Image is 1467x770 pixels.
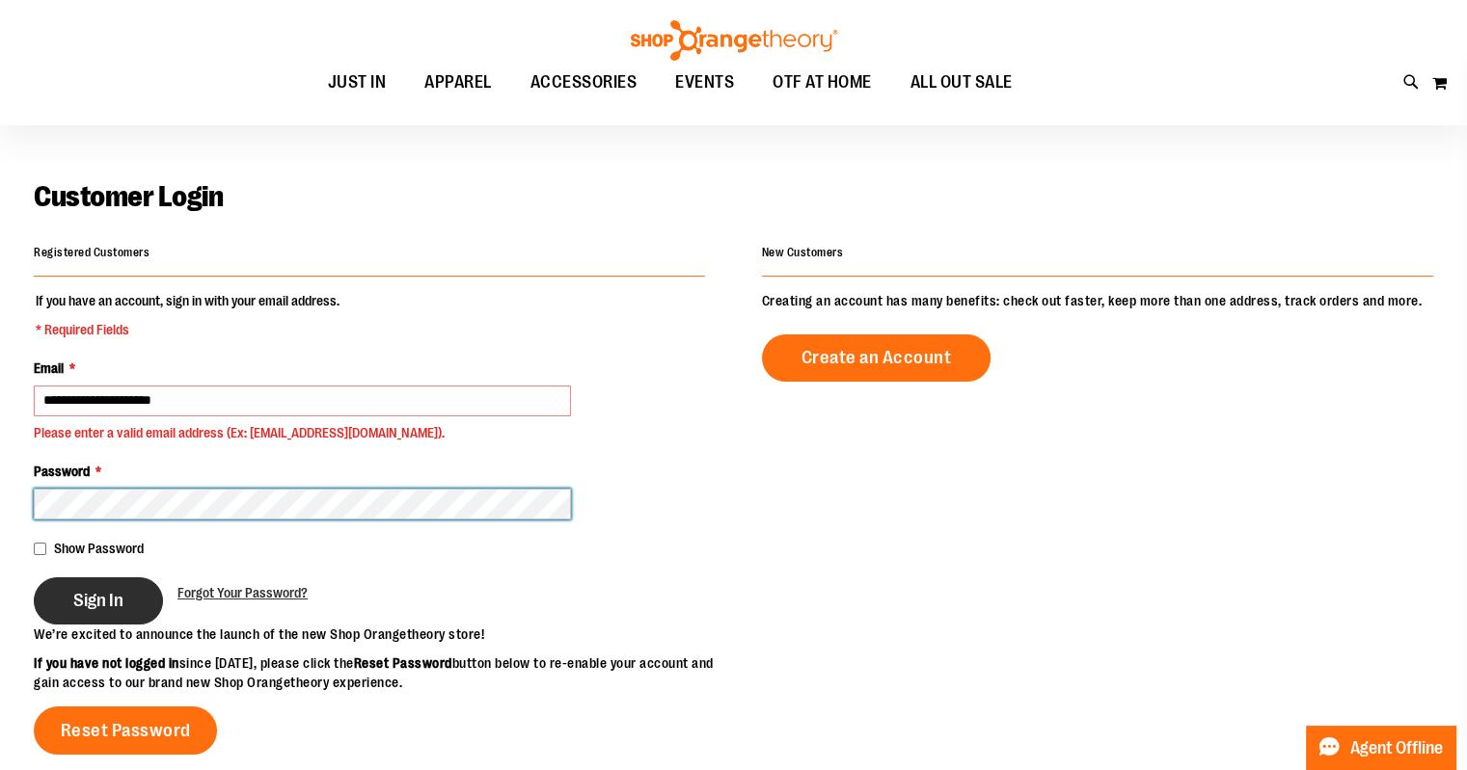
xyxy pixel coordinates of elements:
a: Reset Password [34,706,217,755]
div: Please enter a valid email address (Ex: [EMAIL_ADDRESS][DOMAIN_NAME]). [34,423,571,442]
strong: New Customers [762,246,844,259]
span: Sign In [73,590,123,611]
strong: If you have not logged in [34,655,179,671]
span: Create an Account [801,347,952,368]
span: OTF AT HOME [773,61,872,104]
span: JUST IN [328,61,387,104]
button: Sign In [34,577,163,624]
span: Forgot Your Password? [177,585,308,600]
span: ALL OUT SALE [910,61,1013,104]
span: EVENTS [675,61,734,104]
span: Email [34,360,64,376]
p: We’re excited to announce the launch of the new Shop Orangetheory store! [34,624,734,644]
p: since [DATE], please click the button below to re-enable your account and gain access to our bran... [34,653,734,692]
span: Customer Login [34,180,223,213]
span: APPAREL [424,61,492,104]
a: Create an Account [762,334,992,382]
button: Agent Offline [1306,726,1455,770]
span: Reset Password [61,720,191,741]
span: * Required Fields [36,320,340,339]
p: Creating an account has many benefits: check out faster, keep more than one address, track orders... [762,291,1433,310]
legend: If you have an account, sign in with your email address. [34,291,341,339]
span: Agent Offline [1350,739,1443,757]
span: Password [34,464,90,479]
span: Show Password [54,541,144,556]
a: Forgot Your Password? [177,583,308,602]
strong: Registered Customers [34,246,149,259]
strong: Reset Password [354,655,452,671]
span: ACCESSORIES [530,61,638,104]
img: Shop Orangetheory [628,20,840,61]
